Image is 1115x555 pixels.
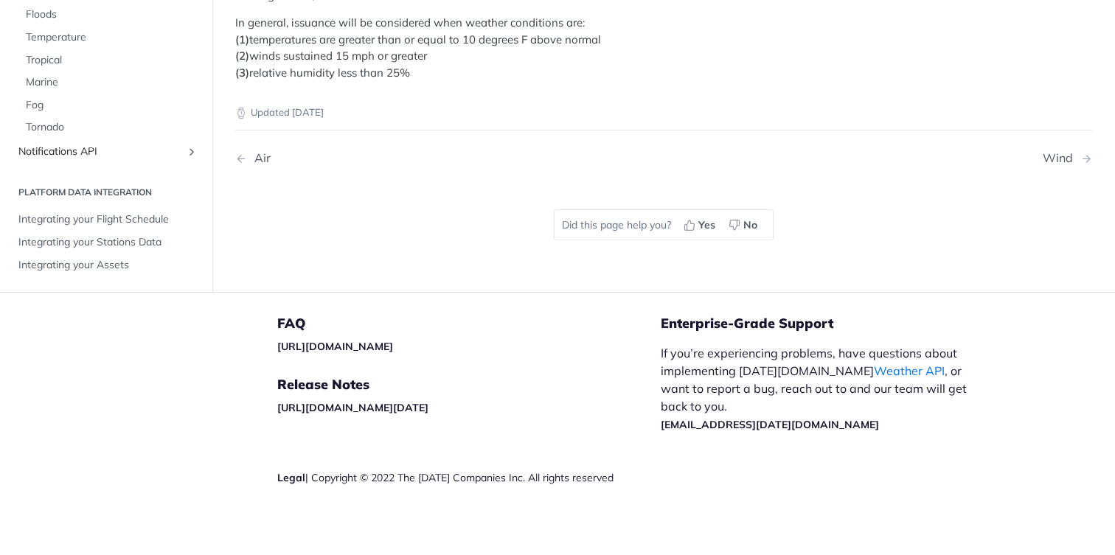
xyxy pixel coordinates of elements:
[661,418,879,431] a: [EMAIL_ADDRESS][DATE][DOMAIN_NAME]
[18,235,198,250] span: Integrating your Stations Data
[18,49,201,71] a: Tropical
[11,209,201,231] a: Integrating your Flight Schedule
[277,340,393,353] a: [URL][DOMAIN_NAME]
[235,105,1092,120] p: Updated [DATE]
[18,27,201,49] a: Temperature
[661,315,1006,332] h5: Enterprise-Grade Support
[874,363,945,378] a: Weather API
[11,254,201,276] a: Integrating your Assets
[277,376,661,394] h5: Release Notes
[743,217,757,233] span: No
[678,214,723,236] button: Yes
[247,151,271,165] div: Air
[11,141,201,163] a: Notifications APIShow subpages for Notifications API
[277,471,305,484] a: Legal
[554,209,774,240] div: Did this page help you?
[235,66,249,80] strong: (3)
[277,401,428,414] a: [URL][DOMAIN_NAME][DATE]
[723,214,765,236] button: No
[11,186,201,200] h2: Platform DATA integration
[26,120,198,135] span: Tornado
[235,151,602,165] a: Previous Page: Air
[26,98,198,113] span: Fog
[18,116,201,139] a: Tornado
[235,136,1092,180] nav: Pagination Controls
[26,30,198,45] span: Temperature
[235,15,1092,81] p: In general, issuance will be considered when weather conditions are: temperatures are greater tha...
[277,470,661,485] div: | Copyright © 2022 The [DATE] Companies Inc. All rights reserved
[277,315,661,332] h5: FAQ
[235,32,249,46] strong: (1)
[26,75,198,90] span: Marine
[1043,151,1092,165] a: Next Page: Wind
[18,258,198,273] span: Integrating your Assets
[18,71,201,94] a: Marine
[698,217,715,233] span: Yes
[1043,151,1080,165] div: Wind
[18,144,182,159] span: Notifications API
[26,8,198,23] span: Floods
[18,4,201,27] a: Floods
[26,53,198,68] span: Tropical
[18,94,201,116] a: Fog
[11,231,201,254] a: Integrating your Stations Data
[18,213,198,228] span: Integrating your Flight Schedule
[661,344,982,433] p: If you’re experiencing problems, have questions about implementing [DATE][DOMAIN_NAME] , or want ...
[186,146,198,158] button: Show subpages for Notifications API
[235,49,249,63] strong: (2)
